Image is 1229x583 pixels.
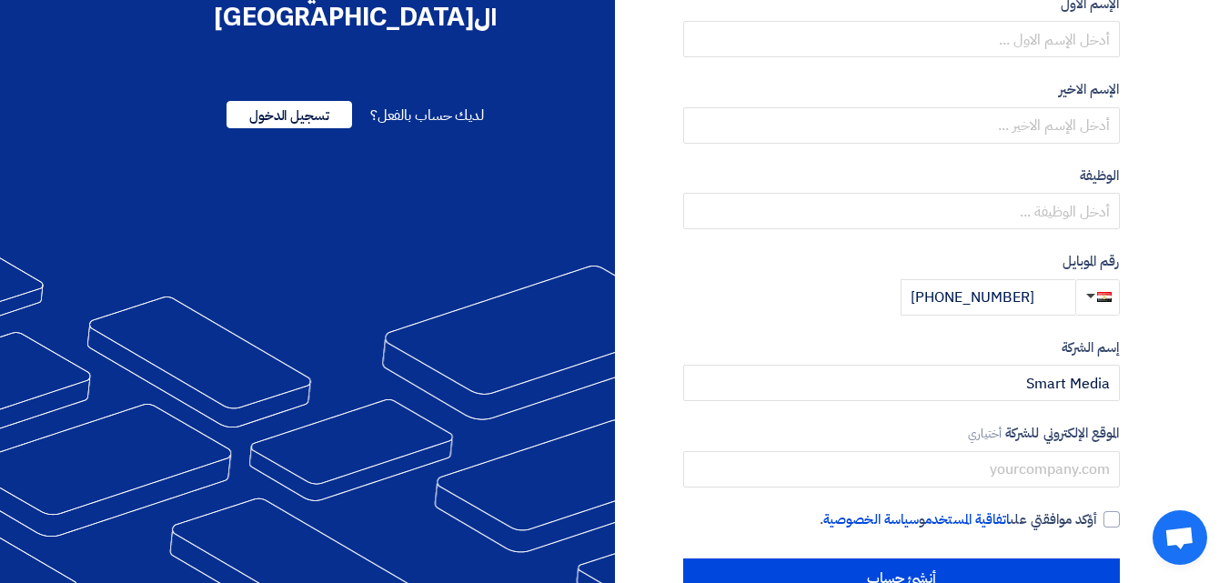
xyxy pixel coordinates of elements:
input: أدخل الإسم الاول ... [683,21,1120,57]
input: أدخل الوظيفة ... [683,193,1120,229]
span: أختياري [968,425,1002,442]
input: yourcompany.com [683,451,1120,488]
a: سياسة الخصوصية [823,509,919,529]
label: إسم الشركة [683,337,1120,358]
input: أدخل رقم الموبايل ... [901,279,1075,316]
label: رقم الموبايل [683,251,1120,272]
div: Open chat [1153,510,1207,565]
a: تسجيل الدخول [227,105,352,126]
a: اتفاقية المستخدم [925,509,1010,529]
input: أدخل الإسم الاخير ... [683,107,1120,144]
span: أؤكد موافقتي على و . [820,509,1097,530]
span: لديك حساب بالفعل؟ [370,105,484,126]
label: الموقع الإلكتروني للشركة [683,423,1120,444]
span: تسجيل الدخول [227,101,352,128]
input: أدخل إسم الشركة ... [683,365,1120,401]
label: الوظيفة [683,166,1120,186]
label: الإسم الاخير [683,79,1120,100]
